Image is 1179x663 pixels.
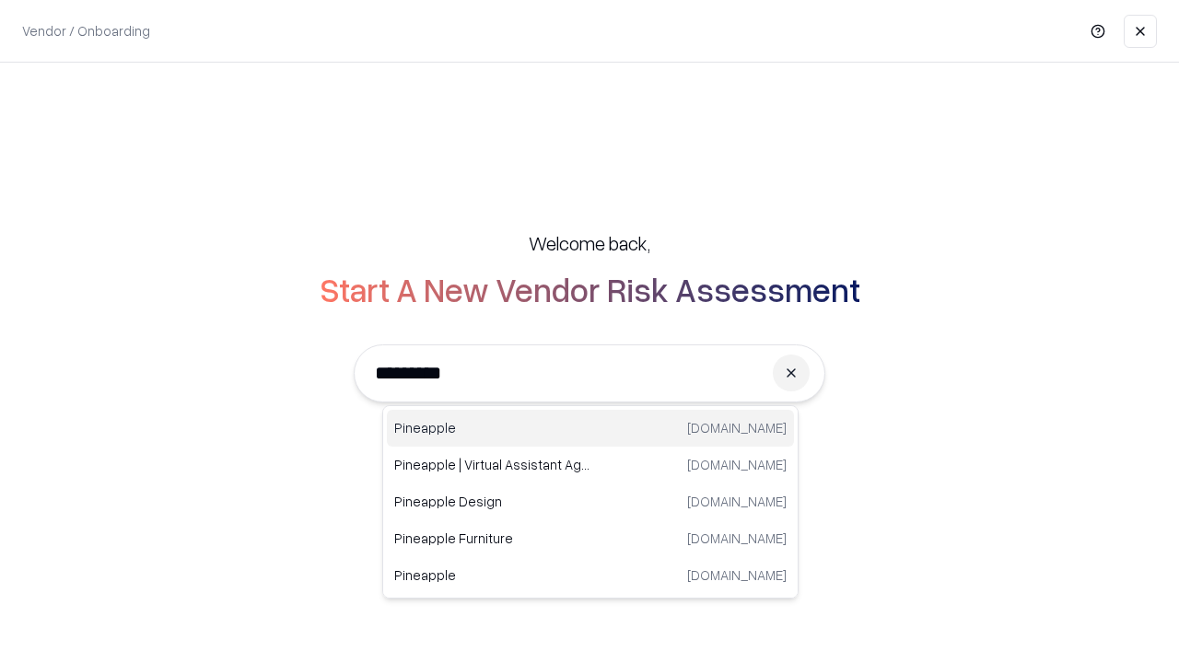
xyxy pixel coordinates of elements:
p: Pineapple Furniture [394,529,590,548]
h5: Welcome back, [529,230,650,256]
p: [DOMAIN_NAME] [687,455,787,474]
p: Pineapple | Virtual Assistant Agency [394,455,590,474]
p: [DOMAIN_NAME] [687,529,787,548]
p: Pineapple [394,418,590,437]
p: Pineapple [394,565,590,585]
p: [DOMAIN_NAME] [687,565,787,585]
div: Suggestions [382,405,799,599]
p: [DOMAIN_NAME] [687,418,787,437]
p: Vendor / Onboarding [22,21,150,41]
p: [DOMAIN_NAME] [687,492,787,511]
p: Pineapple Design [394,492,590,511]
h2: Start A New Vendor Risk Assessment [320,271,860,308]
